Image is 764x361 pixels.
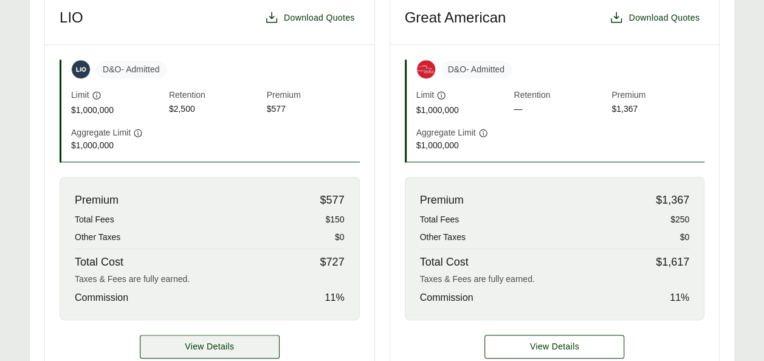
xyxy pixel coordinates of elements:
span: Limit [71,89,89,101]
div: Taxes & Fees are fully earned. [420,273,690,286]
span: 11 % [325,291,344,305]
span: Premium [420,192,464,208]
span: $1,000,000 [71,139,164,152]
a: LIO details [140,335,280,359]
button: Download Quotes [604,5,704,30]
span: Total Fees [420,213,459,226]
button: Download Quotes [260,5,360,30]
span: Limit [416,89,435,101]
span: $0 [335,231,345,244]
span: Other Taxes [420,231,466,244]
span: $1,367 [611,103,704,117]
span: Aggregate Limit [71,126,131,139]
span: Total Cost [420,254,469,270]
span: View Details [530,340,579,353]
span: $727 [320,254,344,270]
span: D&O - Admitted [441,61,512,78]
img: LIO [72,60,90,78]
h3: Great American [405,9,506,27]
span: Premium [611,89,704,103]
span: Commission [75,291,128,305]
span: D&O - Admitted [95,61,167,78]
span: Total Cost [75,254,123,270]
span: Aggregate Limit [416,126,476,139]
div: Taxes & Fees are fully earned. [75,273,345,286]
span: Retention [169,89,262,103]
span: $577 [320,192,344,208]
span: $150 [325,213,344,226]
button: View Details [484,335,624,359]
span: $1,617 [656,254,689,270]
span: $1,000,000 [416,104,509,117]
span: $0 [680,231,689,244]
a: Great American details [484,335,624,359]
span: $2,500 [169,103,262,117]
span: $1,000,000 [416,139,509,152]
span: $250 [670,213,689,226]
span: $1,367 [656,192,689,208]
span: Total Fees [75,213,114,226]
span: — [514,103,607,117]
span: 11 % [670,291,689,305]
span: Commission [420,291,473,305]
h3: LIO [60,9,83,27]
span: View Details [185,340,234,353]
span: Download Quotes [628,12,700,24]
span: $1,000,000 [71,104,164,117]
span: Download Quotes [284,12,355,24]
span: Premium [75,192,119,208]
img: Great American [417,60,435,78]
span: Other Taxes [75,231,120,244]
span: Premium [267,89,360,103]
span: Retention [514,89,607,103]
button: View Details [140,335,280,359]
span: $577 [267,103,360,117]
